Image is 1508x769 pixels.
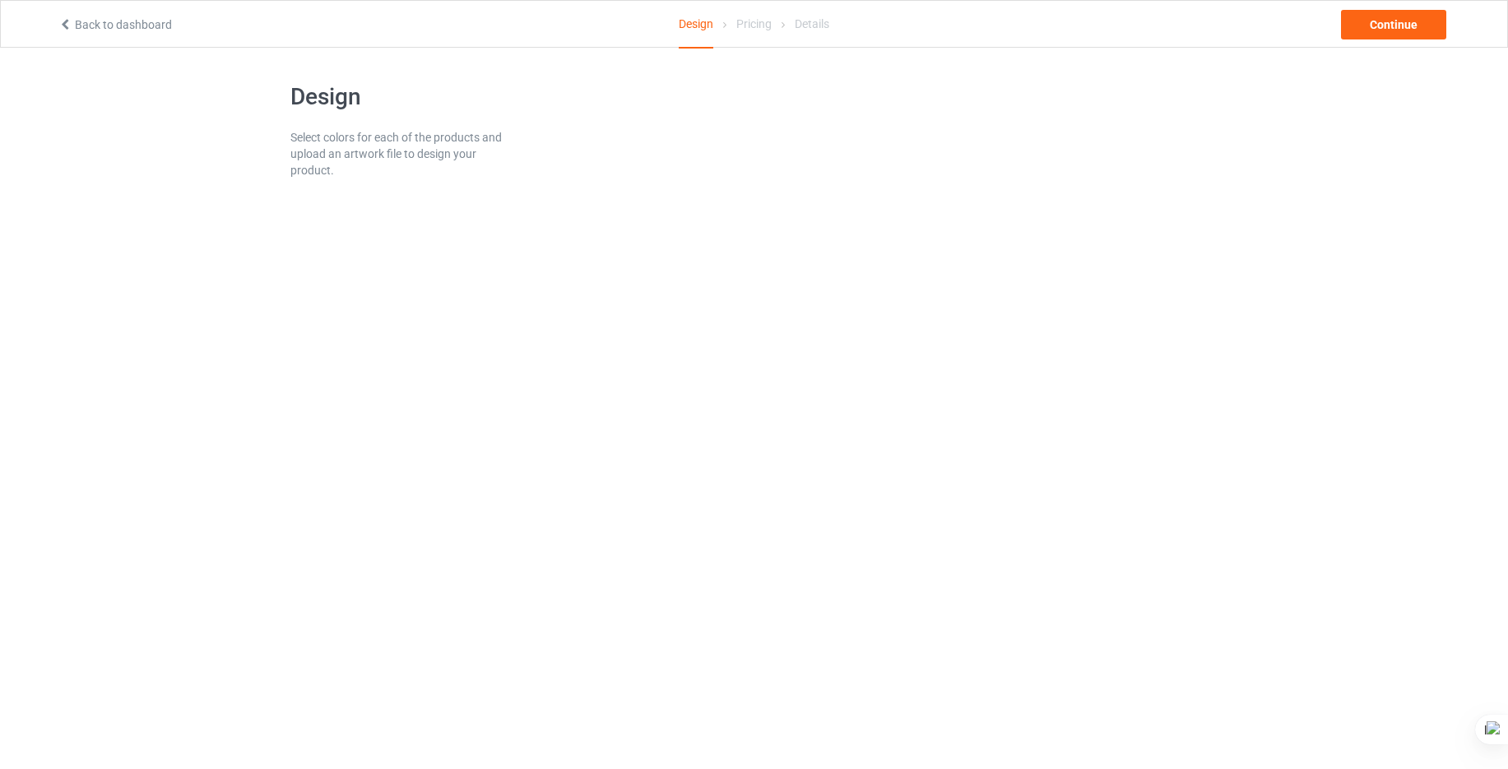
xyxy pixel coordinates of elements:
[290,82,505,112] h1: Design
[58,18,172,31] a: Back to dashboard
[795,1,829,47] div: Details
[679,1,713,49] div: Design
[290,129,505,178] div: Select colors for each of the products and upload an artwork file to design your product.
[1341,10,1446,39] div: Continue
[736,1,772,47] div: Pricing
